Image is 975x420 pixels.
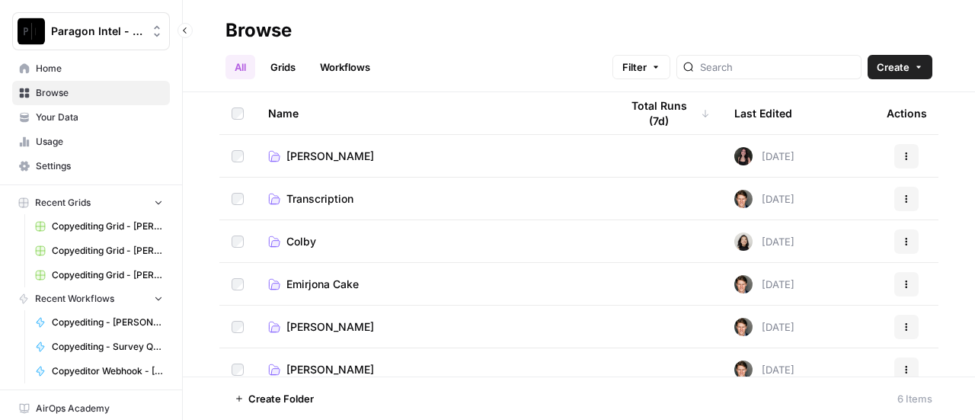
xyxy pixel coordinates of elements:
[286,149,374,164] span: [PERSON_NAME]
[52,364,163,378] span: Copyeditor Webhook - [PERSON_NAME]
[268,191,596,207] a: Transcription
[268,92,596,134] div: Name
[268,149,596,164] a: [PERSON_NAME]
[734,361,753,379] img: qw00ik6ez51o8uf7vgx83yxyzow9
[35,196,91,210] span: Recent Grids
[286,319,374,335] span: [PERSON_NAME]
[734,361,794,379] div: [DATE]
[248,391,314,406] span: Create Folder
[622,59,647,75] span: Filter
[286,362,374,377] span: [PERSON_NAME]
[734,318,753,336] img: qw00ik6ez51o8uf7vgx83yxyzow9
[28,359,170,383] a: Copyeditor Webhook - [PERSON_NAME]
[12,130,170,154] a: Usage
[286,277,359,292] span: Emirjona Cake
[286,234,316,249] span: Colby
[36,62,163,75] span: Home
[12,105,170,130] a: Your Data
[225,55,255,79] a: All
[734,190,794,208] div: [DATE]
[225,386,323,411] button: Create Folder
[12,154,170,178] a: Settings
[268,319,596,335] a: [PERSON_NAME]
[734,190,753,208] img: qw00ik6ez51o8uf7vgx83yxyzow9
[887,92,927,134] div: Actions
[36,135,163,149] span: Usage
[35,292,114,306] span: Recent Workflows
[12,81,170,105] a: Browse
[36,159,163,173] span: Settings
[612,55,670,79] button: Filter
[52,316,163,329] span: Copyediting - [PERSON_NAME]
[52,220,163,233] span: Copyediting Grid - [PERSON_NAME]
[734,92,792,134] div: Last Edited
[28,239,170,263] a: Copyediting Grid - [PERSON_NAME]
[12,12,170,50] button: Workspace: Paragon Intel - Copyediting
[36,111,163,124] span: Your Data
[734,147,794,165] div: [DATE]
[734,147,753,165] img: 5nlru5lqams5xbrbfyykk2kep4hl
[620,92,710,134] div: Total Runs (7d)
[28,263,170,287] a: Copyediting Grid - [PERSON_NAME]
[268,362,596,377] a: [PERSON_NAME]
[868,55,932,79] button: Create
[28,214,170,239] a: Copyediting Grid - [PERSON_NAME]
[28,335,170,359] a: Copyediting - Survey Questions - [PERSON_NAME]
[28,310,170,335] a: Copyediting - [PERSON_NAME]
[700,59,855,75] input: Search
[734,275,753,293] img: qw00ik6ez51o8uf7vgx83yxyzow9
[52,244,163,258] span: Copyediting Grid - [PERSON_NAME]
[36,86,163,100] span: Browse
[734,232,753,251] img: t5ef5oef8zpw1w4g2xghobes91mw
[12,287,170,310] button: Recent Workflows
[734,232,794,251] div: [DATE]
[18,18,45,45] img: Paragon Intel - Copyediting Logo
[268,234,596,249] a: Colby
[311,55,379,79] a: Workflows
[734,318,794,336] div: [DATE]
[261,55,305,79] a: Grids
[12,191,170,214] button: Recent Grids
[12,56,170,81] a: Home
[877,59,909,75] span: Create
[897,391,932,406] div: 6 Items
[52,340,163,354] span: Copyediting - Survey Questions - [PERSON_NAME]
[268,277,596,292] a: Emirjona Cake
[286,191,353,207] span: Transcription
[51,24,143,39] span: Paragon Intel - Copyediting
[734,275,794,293] div: [DATE]
[36,402,163,415] span: AirOps Academy
[52,268,163,282] span: Copyediting Grid - [PERSON_NAME]
[225,18,292,43] div: Browse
